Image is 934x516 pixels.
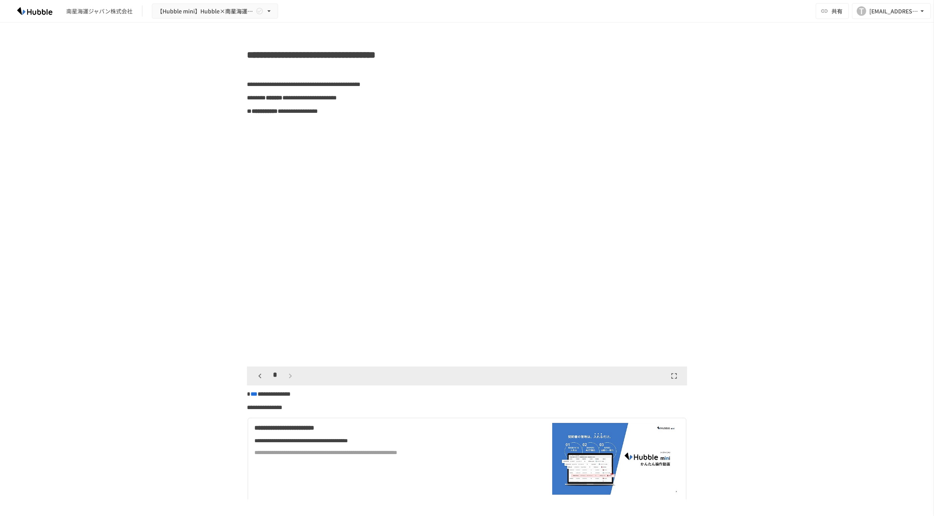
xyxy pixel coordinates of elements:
[9,5,60,17] img: HzDRNkGCf7KYO4GfwKnzITak6oVsp5RHeZBEM1dQFiQ
[157,6,254,16] span: 【Hubble mini】Hubble×南星海運ジャパン株式会社 オンボーディングプロジェクト
[869,6,918,16] div: [EMAIL_ADDRESS][DOMAIN_NAME]
[152,4,278,19] button: 【Hubble mini】Hubble×南星海運ジャパン株式会社 オンボーディングプロジェクト
[66,7,133,15] div: 南星海運ジャパン株式会社
[816,3,849,19] button: 共有
[852,3,931,19] button: T[EMAIL_ADDRESS][DOMAIN_NAME]
[831,7,842,15] span: 共有
[857,6,866,16] div: T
